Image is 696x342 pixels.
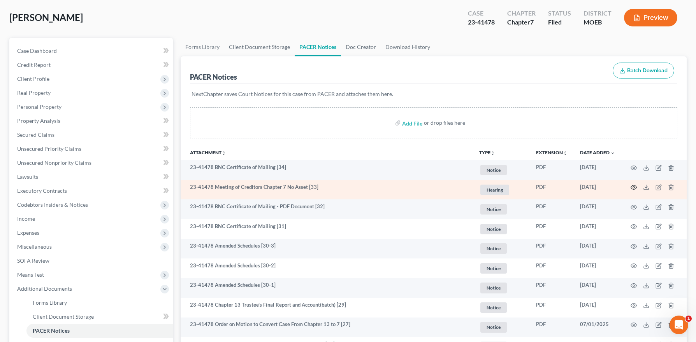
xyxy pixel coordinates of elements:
[574,199,621,219] td: [DATE]
[563,151,568,155] i: unfold_more
[530,258,574,278] td: PDF
[181,160,473,180] td: 23-41478 BNC Certificate of Mailing [34]
[17,229,39,236] span: Expenses
[33,327,70,334] span: PACER Notices
[530,18,534,26] span: 7
[11,254,173,268] a: SOFA Review
[530,278,574,298] td: PDF
[574,219,621,239] td: [DATE]
[181,239,473,259] td: 23-41478 Amended Schedules [30-3]
[627,67,668,74] span: Batch Download
[26,296,173,310] a: Forms Library
[530,239,574,259] td: PDF
[26,310,173,324] a: Client Document Storage
[479,262,524,275] a: Notice
[11,156,173,170] a: Unsecured Nonpriority Claims
[17,215,35,222] span: Income
[17,75,49,82] span: Client Profile
[610,151,615,155] i: expand_more
[507,9,536,18] div: Chapter
[574,160,621,180] td: [DATE]
[530,318,574,337] td: PDF
[17,103,62,110] span: Personal Property
[17,117,60,124] span: Property Analysis
[530,298,574,318] td: PDF
[17,61,51,68] span: Credit Report
[17,271,44,278] span: Means Test
[9,12,83,23] span: [PERSON_NAME]
[480,243,507,254] span: Notice
[574,298,621,318] td: [DATE]
[530,180,574,200] td: PDF
[17,285,72,292] span: Additional Documents
[17,201,88,208] span: Codebtors Insiders & Notices
[33,313,94,320] span: Client Document Storage
[480,224,507,234] span: Notice
[479,242,524,255] a: Notice
[479,281,524,294] a: Notice
[580,150,615,155] a: Date Added expand_more
[17,243,52,250] span: Miscellaneous
[11,58,173,72] a: Credit Report
[670,316,688,334] iframe: Intercom live chat
[341,38,381,56] a: Doc Creator
[479,150,495,155] button: TYPEunfold_more
[480,322,507,332] span: Notice
[574,278,621,298] td: [DATE]
[17,89,51,96] span: Real Property
[507,18,536,27] div: Chapter
[181,219,473,239] td: 23-41478 BNC Certificate of Mailing [31]
[479,183,524,196] a: Hearing
[424,119,465,127] div: or drop files here
[26,324,173,338] a: PACER Notices
[490,151,495,155] i: unfold_more
[624,9,677,26] button: Preview
[17,47,57,54] span: Case Dashboard
[480,204,507,215] span: Notice
[17,145,81,152] span: Unsecured Priority Claims
[584,9,612,18] div: District
[181,258,473,278] td: 23-41478 Amended Schedules [30-2]
[17,159,91,166] span: Unsecured Nonpriority Claims
[479,203,524,216] a: Notice
[479,321,524,333] a: Notice
[574,239,621,259] td: [DATE]
[190,72,237,82] div: PACER Notices
[181,199,473,219] td: 23-41478 BNC Certificate of Mailing - PDF Document [32]
[17,131,54,138] span: Secured Claims
[181,278,473,298] td: 23-41478 Amended Schedules [30-1]
[480,302,507,313] span: Notice
[548,18,571,27] div: Filed
[685,316,692,322] span: 1
[11,142,173,156] a: Unsecured Priority Claims
[530,219,574,239] td: PDF
[11,170,173,184] a: Lawsuits
[11,44,173,58] a: Case Dashboard
[17,187,67,194] span: Executory Contracts
[190,150,226,155] a: Attachmentunfold_more
[295,38,341,56] a: PACER Notices
[574,258,621,278] td: [DATE]
[224,38,295,56] a: Client Document Storage
[574,180,621,200] td: [DATE]
[468,9,495,18] div: Case
[11,184,173,198] a: Executory Contracts
[11,114,173,128] a: Property Analysis
[584,18,612,27] div: MOEB
[33,299,67,306] span: Forms Library
[181,180,473,200] td: 23-41478 Meeting of Creditors Chapter 7 No Asset [33]
[181,38,224,56] a: Forms Library
[479,301,524,314] a: Notice
[613,63,674,79] button: Batch Download
[480,165,507,175] span: Notice
[192,90,676,98] p: NextChapter saves Court Notices for this case from PACER and attaches them here.
[574,318,621,337] td: 07/01/2025
[17,173,38,180] span: Lawsuits
[530,199,574,219] td: PDF
[480,185,509,195] span: Hearing
[480,263,507,274] span: Notice
[17,257,49,264] span: SOFA Review
[536,150,568,155] a: Extensionunfold_more
[221,151,226,155] i: unfold_more
[479,223,524,236] a: Notice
